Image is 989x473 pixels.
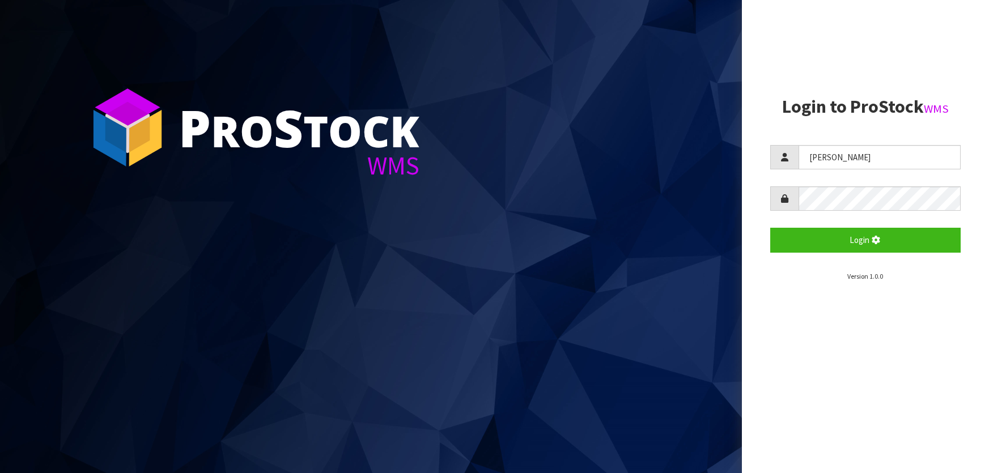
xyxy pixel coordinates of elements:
div: ro tock [179,102,419,153]
span: S [274,93,303,162]
div: WMS [179,153,419,178]
small: Version 1.0.0 [847,272,883,280]
span: P [179,93,211,162]
img: ProStock Cube [85,85,170,170]
input: Username [799,145,961,169]
button: Login [770,228,961,252]
h2: Login to ProStock [770,97,961,117]
small: WMS [924,101,949,116]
